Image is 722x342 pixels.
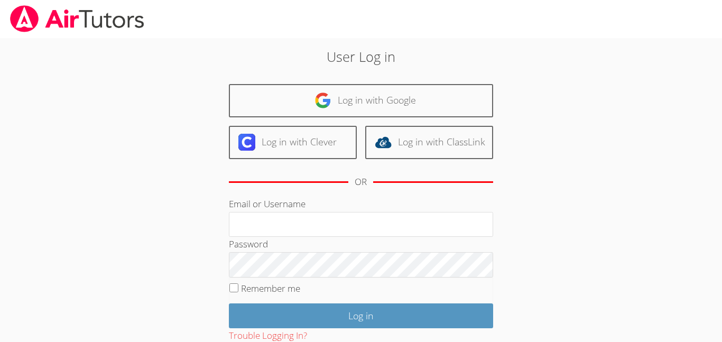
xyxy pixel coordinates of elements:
img: google-logo-50288ca7cdecda66e5e0955fdab243c47b7ad437acaf1139b6f446037453330a.svg [314,92,331,109]
label: Remember me [241,282,300,294]
div: OR [355,174,367,190]
img: clever-logo-6eab21bc6e7a338710f1a6ff85c0baf02591cd810cc4098c63d3a4b26e2feb20.svg [238,134,255,151]
a: Log in with Clever [229,126,357,159]
img: classlink-logo-d6bb404cc1216ec64c9a2012d9dc4662098be43eaf13dc465df04b49fa7ab582.svg [375,134,392,151]
label: Password [229,238,268,250]
label: Email or Username [229,198,306,210]
a: Log in with Google [229,84,493,117]
input: Log in [229,303,493,328]
a: Log in with ClassLink [365,126,493,159]
h2: User Log in [166,47,556,67]
img: airtutors_banner-c4298cdbf04f3fff15de1276eac7730deb9818008684d7c2e4769d2f7ddbe033.png [9,5,145,32]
